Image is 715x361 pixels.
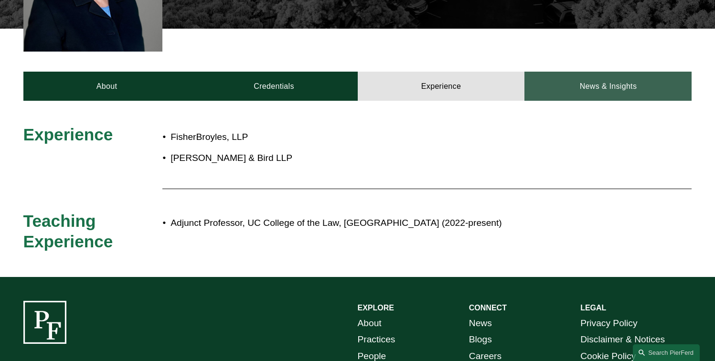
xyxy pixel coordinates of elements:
[358,72,525,100] a: Experience
[358,331,395,348] a: Practices
[358,315,382,332] a: About
[171,150,608,167] p: [PERSON_NAME] & Bird LLP
[23,72,191,100] a: About
[469,331,492,348] a: Blogs
[469,315,492,332] a: News
[358,304,394,312] strong: EXPLORE
[633,344,700,361] a: Search this site
[580,304,606,312] strong: LEGAL
[23,125,113,144] span: Experience
[23,212,113,251] span: Teaching Experience
[191,72,358,100] a: Credentials
[580,315,637,332] a: Privacy Policy
[171,129,608,146] p: FisherBroyles, LLP
[524,72,692,100] a: News & Insights
[580,331,665,348] a: Disclaimer & Notices
[469,304,507,312] strong: CONNECT
[171,215,608,232] p: Adjunct Professor, UC College of the Law, [GEOGRAPHIC_DATA] (2022-present)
